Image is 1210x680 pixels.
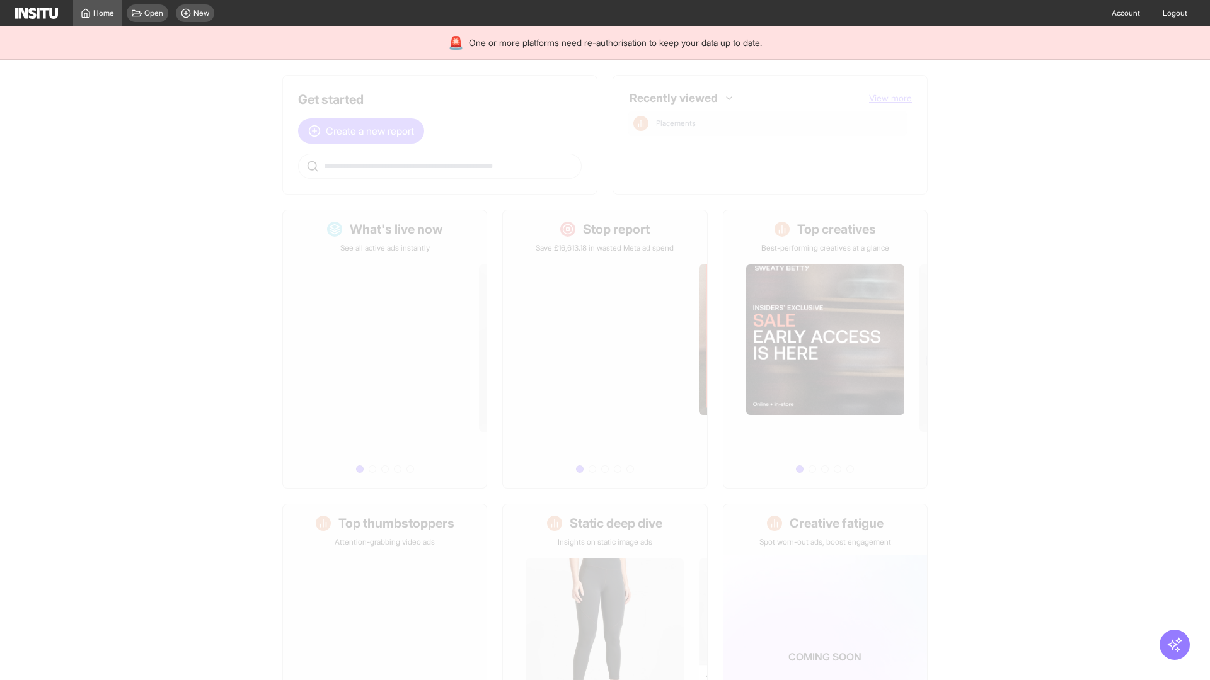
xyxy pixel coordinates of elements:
span: Home [93,8,114,18]
span: New [193,8,209,18]
div: 🚨 [448,34,464,52]
span: Open [144,8,163,18]
img: Logo [15,8,58,19]
span: One or more platforms need re-authorisation to keep your data up to date. [469,37,762,49]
